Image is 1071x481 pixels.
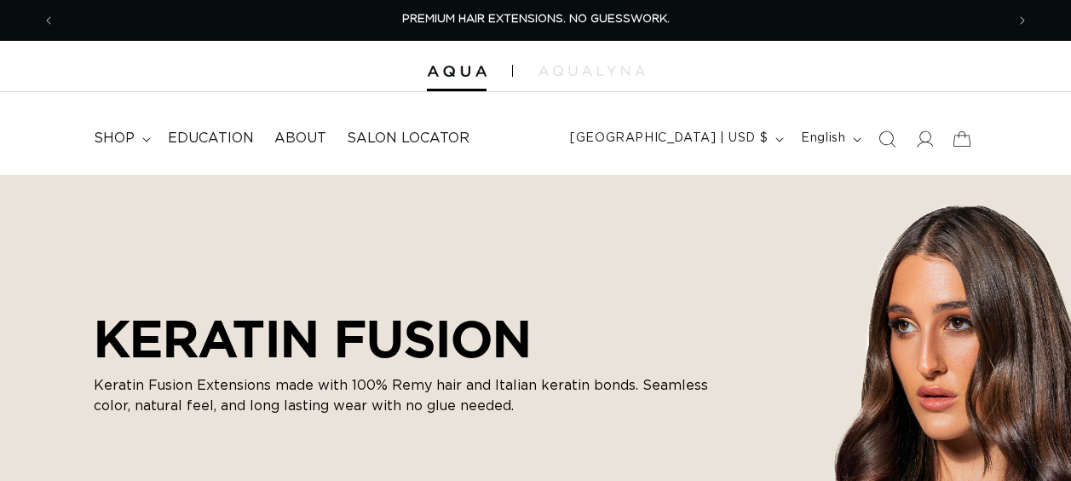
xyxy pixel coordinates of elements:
[158,119,264,158] a: Education
[94,309,741,368] h2: KERATIN FUSION
[168,130,254,148] span: Education
[94,130,135,148] span: shop
[1004,4,1041,37] button: Next announcement
[30,4,67,37] button: Previous announcement
[538,66,645,76] img: aqualyna.com
[264,119,337,158] a: About
[94,375,741,416] p: Keratin Fusion Extensions made with 100% Remy hair and Italian keratin bonds. Seamless color, nat...
[347,130,469,148] span: Salon Locator
[402,14,670,25] span: PREMIUM HAIR EXTENSIONS. NO GUESSWORK.
[791,123,868,155] button: English
[560,123,791,155] button: [GEOGRAPHIC_DATA] | USD $
[337,119,480,158] a: Salon Locator
[570,130,768,148] span: [GEOGRAPHIC_DATA] | USD $
[274,130,326,148] span: About
[801,130,845,148] span: English
[868,120,906,158] summary: Search
[83,119,158,158] summary: shop
[427,66,487,78] img: Aqua Hair Extensions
